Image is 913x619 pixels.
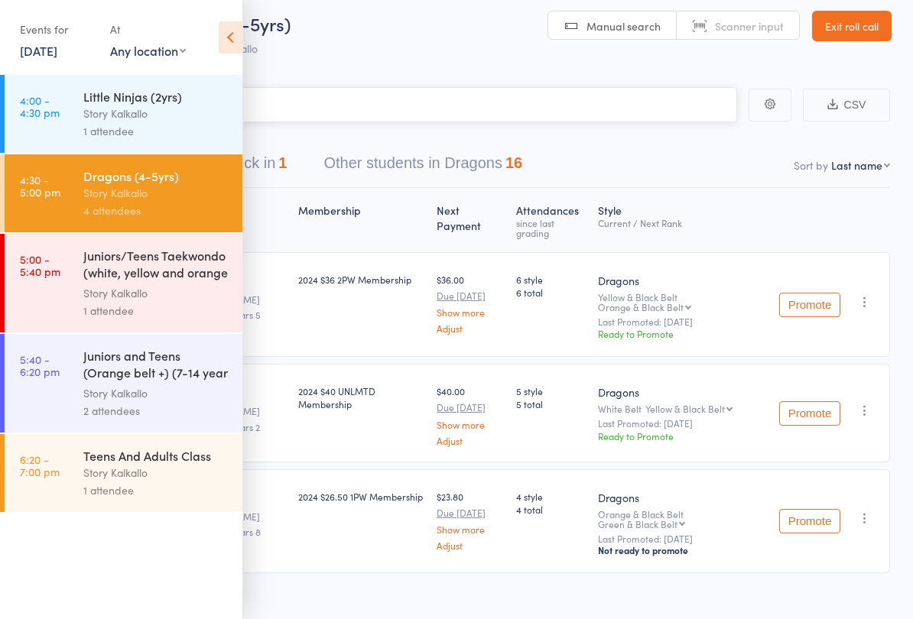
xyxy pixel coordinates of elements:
input: Search by name [23,87,737,122]
div: $40.00 [437,384,504,445]
small: Last Promoted: [DATE] [598,533,767,544]
small: Due [DATE] [437,402,504,413]
button: Promote [779,293,840,317]
a: Adjust [437,323,504,333]
div: Green & Black Belt [598,519,677,529]
div: 2024 $36 2PW Membership [298,273,424,286]
a: Adjust [437,436,504,446]
div: Story Kalkallo [83,105,229,122]
div: 1 attendee [83,122,229,140]
div: Juniors and Teens (Orange belt +) (7-14 year olds) [83,347,229,384]
div: At [110,17,186,42]
a: 6:20 -7:00 pmTeens And Adults ClassStory Kalkallo1 attendee [5,434,242,512]
a: Adjust [437,540,504,550]
button: Promote [779,401,840,426]
div: 2 attendees [83,402,229,420]
div: $23.80 [437,490,504,550]
a: Show more [437,524,504,534]
div: 4 attendees [83,202,229,219]
a: 4:00 -4:30 pmLittle Ninjas (2yrs)Story Kalkallo1 attendee [5,75,242,153]
div: White Belt [598,403,767,413]
div: Story Kalkallo [83,464,229,481]
span: Scanner input [715,18,784,34]
span: 4 total [516,503,586,516]
div: Story Kalkallo [83,384,229,402]
time: 5:40 - 6:20 pm [20,353,60,378]
small: Due [DATE] [437,507,504,518]
div: 16 [505,154,522,171]
a: [DATE] [20,42,57,59]
div: Not ready to promote [598,544,767,556]
div: 1 attendee [83,302,229,319]
div: Story Kalkallo [83,184,229,202]
div: Current / Next Rank [598,218,767,228]
div: Dragons [598,490,767,505]
div: 2024 $26.50 1PW Membership [298,490,424,503]
small: Last Promoted: [DATE] [598,316,767,327]
div: Dragons [598,384,767,400]
div: Yellow & Black Belt [598,292,767,312]
div: Juniors/Teens Taekwondo (white, yellow and orange ... [83,247,229,284]
div: $36.00 [437,273,504,333]
div: Yellow & Black Belt [645,403,725,413]
div: 1 [278,154,287,171]
div: Next Payment [431,195,510,245]
time: 4:00 - 4:30 pm [20,94,60,118]
a: Show more [437,307,504,317]
a: 5:00 -5:40 pmJuniors/Teens Taekwondo (white, yellow and orange ...Story Kalkallo1 attendee [5,234,242,332]
span: 5 total [516,397,586,410]
span: 4 style [516,490,586,503]
label: Sort by [794,157,828,173]
span: 6 style [516,273,586,286]
button: Other students in Dragons16 [323,147,522,187]
span: Manual search [586,18,661,34]
time: 5:00 - 5:40 pm [20,253,60,277]
a: Exit roll call [812,11,892,41]
div: Dragons [598,273,767,288]
div: Events for [20,17,95,42]
small: Due [DATE] [437,290,504,301]
div: Any location [110,42,186,59]
div: Membership [292,195,431,245]
a: 4:30 -5:00 pmDragons (4-5yrs)Story Kalkallo4 attendees [5,154,242,232]
button: Promote [779,509,840,533]
div: Style [592,195,773,245]
div: 1 attendee [83,481,229,499]
div: Ready to Promote [598,429,767,442]
div: Ready to Promote [598,327,767,340]
div: Orange & Black Belt [598,302,684,312]
div: Last name [831,157,882,173]
small: Last Promoted: [DATE] [598,418,767,429]
div: Atten­dances [510,195,592,245]
div: 2024 $40 UNLMTD Membership [298,384,424,410]
a: 5:40 -6:20 pmJuniors and Teens (Orange belt +) (7-14 year olds)Story Kalkallo2 attendees [5,334,242,433]
div: Little Ninjas (2yrs) [83,88,229,105]
div: since last grading [516,218,586,238]
div: Dragons (4-5yrs) [83,167,229,184]
a: Show more [437,420,504,429]
div: Orange & Black Belt [598,509,767,529]
span: 5 style [516,384,586,397]
span: 6 total [516,286,586,299]
time: 4:30 - 5:00 pm [20,173,60,198]
div: Story Kalkallo [83,284,229,302]
div: Teens And Adults Class [83,447,229,464]
time: 6:20 - 7:00 pm [20,453,60,478]
button: CSV [803,89,890,122]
